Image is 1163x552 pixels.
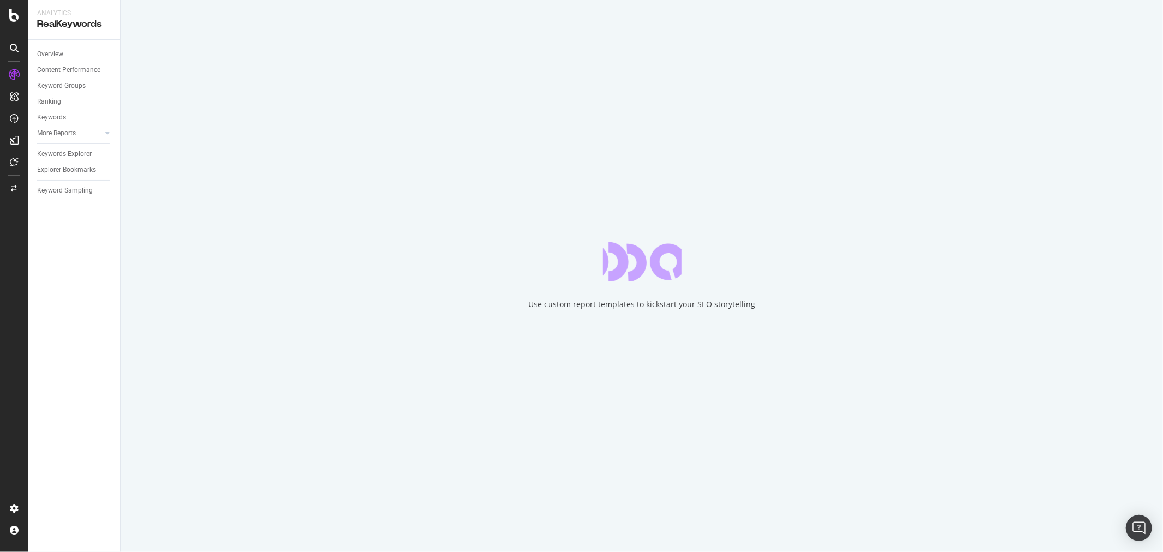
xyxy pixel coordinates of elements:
[37,112,113,123] a: Keywords
[37,80,113,92] a: Keyword Groups
[37,128,76,139] div: More Reports
[37,164,96,176] div: Explorer Bookmarks
[37,185,93,196] div: Keyword Sampling
[37,49,63,60] div: Overview
[37,148,92,160] div: Keywords Explorer
[37,9,112,18] div: Analytics
[37,148,113,160] a: Keywords Explorer
[37,128,102,139] a: More Reports
[37,164,113,176] a: Explorer Bookmarks
[37,64,100,76] div: Content Performance
[37,112,66,123] div: Keywords
[37,18,112,31] div: RealKeywords
[529,299,756,310] div: Use custom report templates to kickstart your SEO storytelling
[37,96,61,107] div: Ranking
[37,96,113,107] a: Ranking
[37,185,113,196] a: Keyword Sampling
[603,242,682,281] div: animation
[37,80,86,92] div: Keyword Groups
[37,49,113,60] a: Overview
[1126,515,1152,541] div: Open Intercom Messenger
[37,64,113,76] a: Content Performance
